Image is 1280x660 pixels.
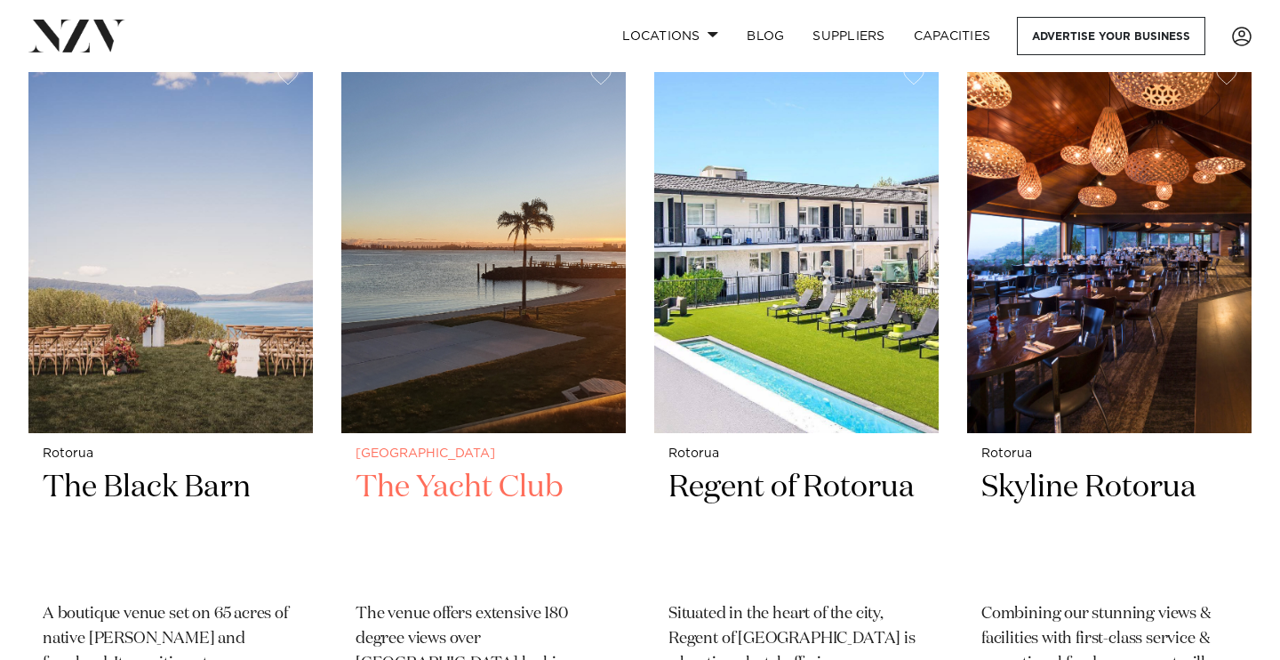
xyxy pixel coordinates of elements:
[668,468,924,588] h2: Regent of Rotorua
[43,468,299,588] h2: The Black Barn
[668,447,924,461] small: Rotorua
[356,468,612,588] h2: The Yacht Club
[981,468,1237,588] h2: Skyline Rotorua
[356,447,612,461] small: [GEOGRAPHIC_DATA]
[43,447,299,461] small: Rotorua
[732,17,798,55] a: BLOG
[608,17,732,55] a: Locations
[900,17,1005,55] a: Capacities
[28,20,125,52] img: nzv-logo.png
[1017,17,1205,55] a: Advertise your business
[981,447,1237,461] small: Rotorua
[798,17,899,55] a: SUPPLIERS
